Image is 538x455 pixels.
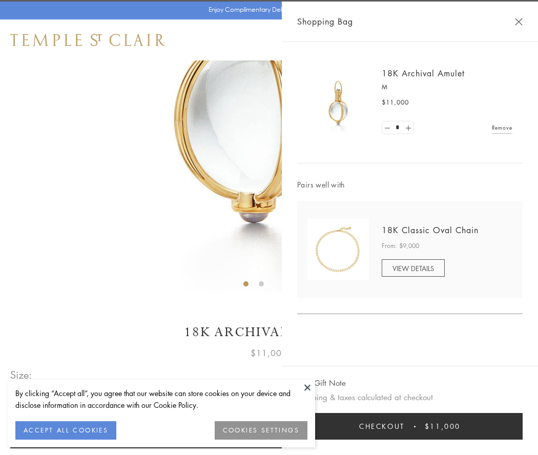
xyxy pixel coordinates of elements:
[492,122,512,133] a: Remove
[15,387,307,411] div: By clicking “Accept all”, you agree that our website can store cookies on your device and disclos...
[392,263,434,273] span: VIEW DETAILS
[403,121,413,134] a: Set quantity to 2
[297,377,346,389] button: Add Gift Note
[15,421,116,440] button: ACCEPT ALL COOKIES
[382,82,512,92] p: M
[10,323,528,341] h1: 18K Archival Amulet
[297,179,523,191] span: Pairs well with
[10,34,165,46] img: Temple St. Clair
[307,72,369,133] img: 18K Archival Amulet
[382,259,445,277] a: VIEW DETAILS
[10,366,33,383] span: Size:
[297,391,523,404] p: Shipping & taxes calculated at checkout
[297,15,353,28] span: Shopping Bag
[359,421,405,432] span: Checkout
[215,421,307,440] button: COOKIES SETTINGS
[515,18,523,26] button: Close Shopping Bag
[425,421,461,432] span: $11,000
[382,121,392,134] a: Set quantity to 0
[382,68,465,79] a: 18K Archival Amulet
[382,97,409,108] span: $11,000
[307,219,369,280] img: N88865-OV18
[209,5,325,15] p: Enjoy Complimentary Delivery & Returns
[297,413,523,440] button: Checkout $11,000
[382,241,419,251] span: From: $9,000
[251,346,287,360] span: $11,000
[382,224,479,236] a: 18K Classic Oval Chain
